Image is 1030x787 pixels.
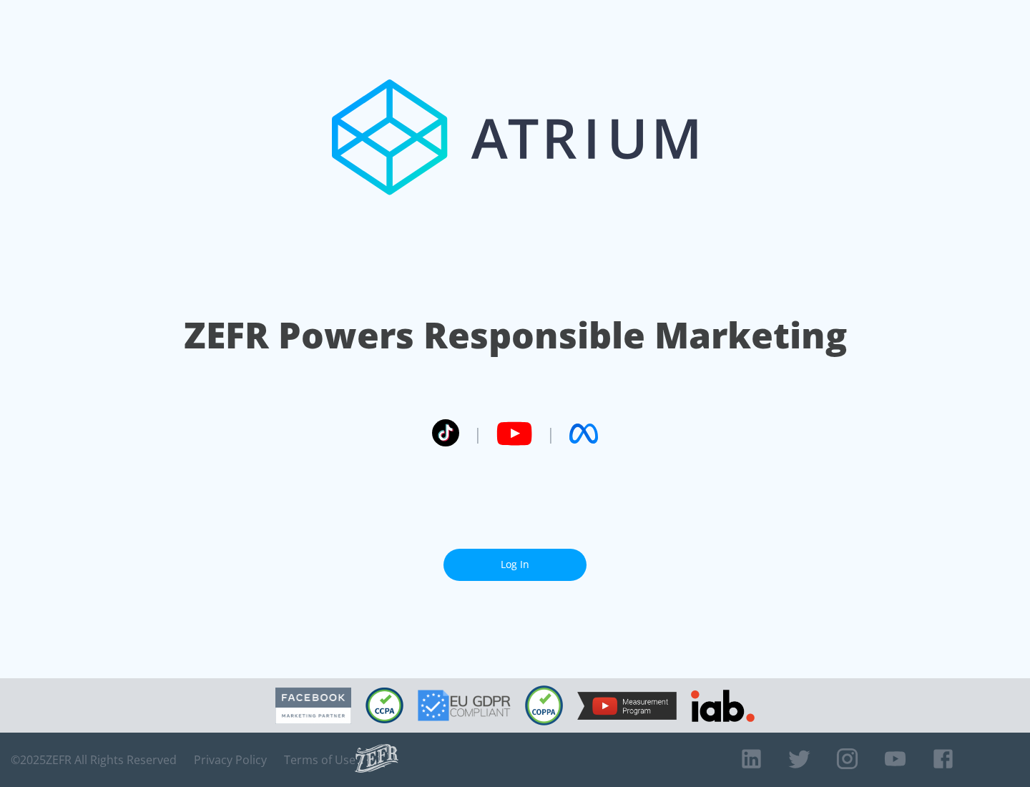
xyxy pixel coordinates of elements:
img: GDPR Compliant [418,690,511,721]
span: | [474,423,482,444]
a: Privacy Policy [194,753,267,767]
img: COPPA Compliant [525,685,563,725]
span: | [546,423,555,444]
span: © 2025 ZEFR All Rights Reserved [11,753,177,767]
img: YouTube Measurement Program [577,692,677,720]
img: IAB [691,690,755,722]
h1: ZEFR Powers Responsible Marketing [184,311,847,360]
a: Log In [443,549,587,581]
a: Terms of Use [284,753,355,767]
img: CCPA Compliant [366,688,403,723]
img: Facebook Marketing Partner [275,688,351,724]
